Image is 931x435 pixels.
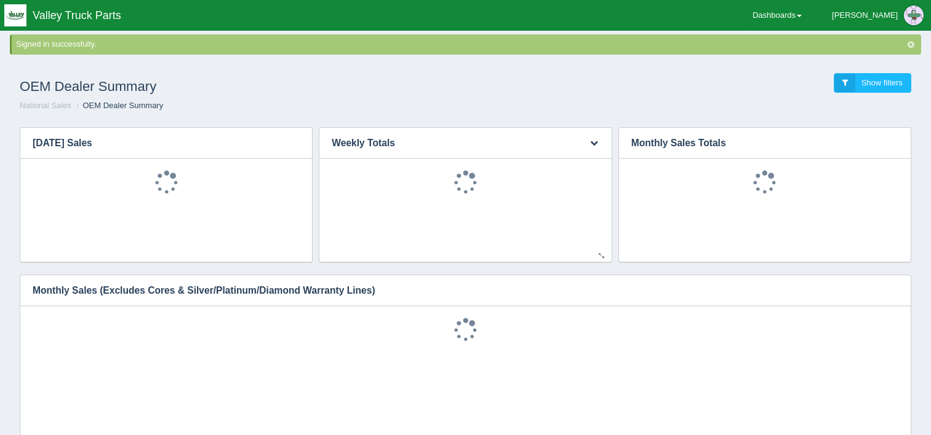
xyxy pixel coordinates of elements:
div: [PERSON_NAME] [832,3,898,28]
div: Signed in successfully. [16,39,919,50]
h3: Monthly Sales (Excludes Cores & Silver/Platinum/Diamond Warranty Lines) [20,275,892,306]
h3: Monthly Sales Totals [619,128,892,159]
span: Show filters [861,78,903,87]
span: Valley Truck Parts [33,9,121,22]
a: Show filters [834,73,911,93]
h3: Weekly Totals [319,128,574,159]
img: q1blfpkbivjhsugxdrfq.png [4,4,26,26]
img: Profile Picture [904,6,924,25]
li: OEM Dealer Summary [73,100,163,112]
a: National Sales [20,101,71,110]
h3: [DATE] Sales [20,128,294,159]
h1: OEM Dealer Summary [20,73,466,100]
